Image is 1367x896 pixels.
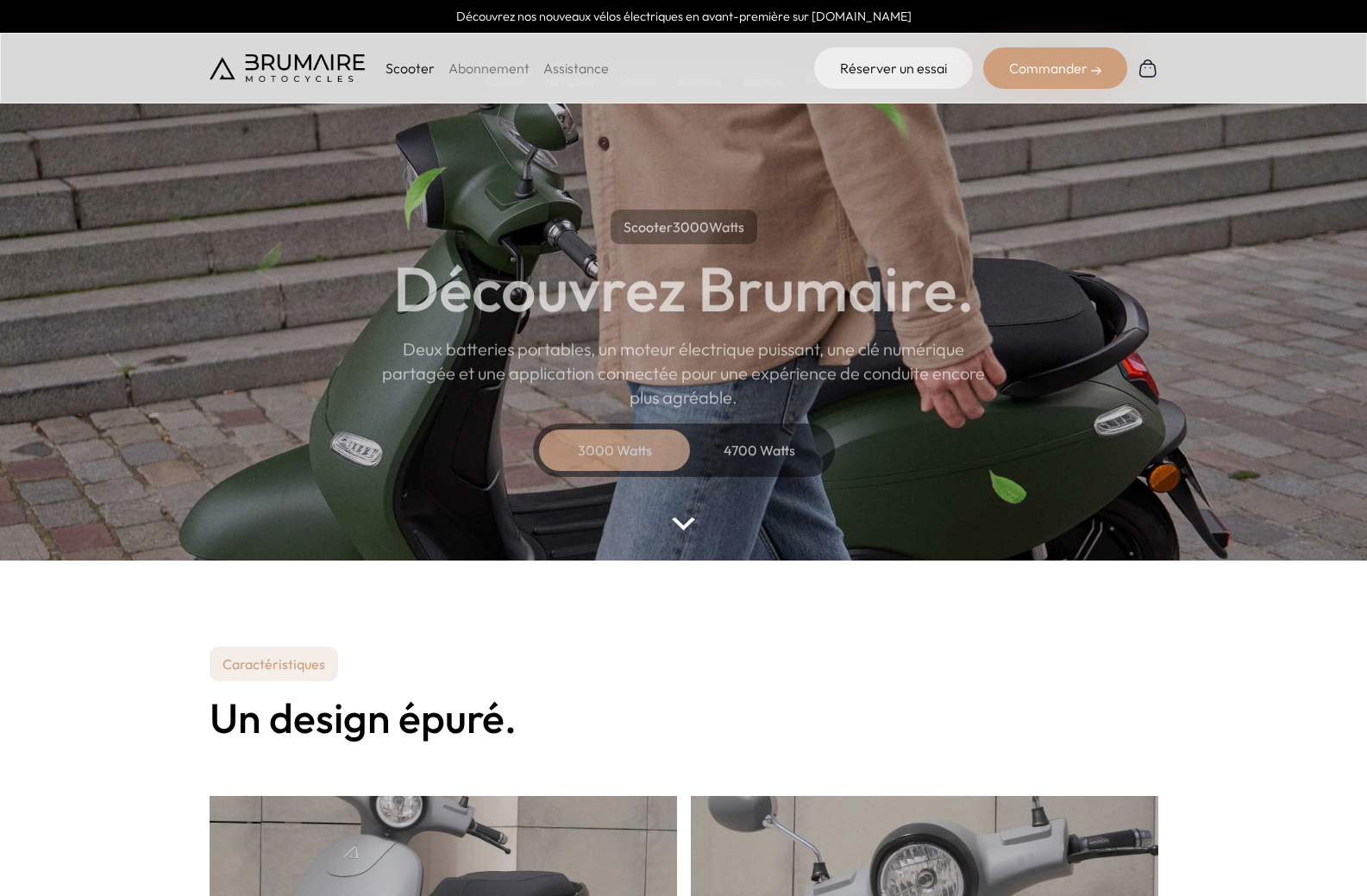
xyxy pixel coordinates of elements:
p: Deux batteries portables, un moteur électrique puissant, une clé numérique partagée et une applic... [382,337,986,410]
a: Assistance [543,60,609,77]
div: 3000 Watts [546,429,684,471]
h1: Découvrez Brumaire. [393,258,975,320]
h2: Un design épuré. [210,695,1158,741]
img: arrow-bottom.png [672,517,694,530]
a: Réserver un essai [814,47,973,89]
img: Brumaire Motocycles [210,54,365,82]
span: 3000 [673,218,709,235]
p: Caractéristiques [210,647,338,681]
a: Abonnement [448,60,530,77]
img: right-arrow-2.png [1091,66,1101,76]
img: Panier [1138,58,1158,78]
div: Commander [983,47,1127,89]
div: 4700 Watts [691,429,829,471]
p: Scooter Watts [611,210,757,244]
p: Scooter [386,58,435,78]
